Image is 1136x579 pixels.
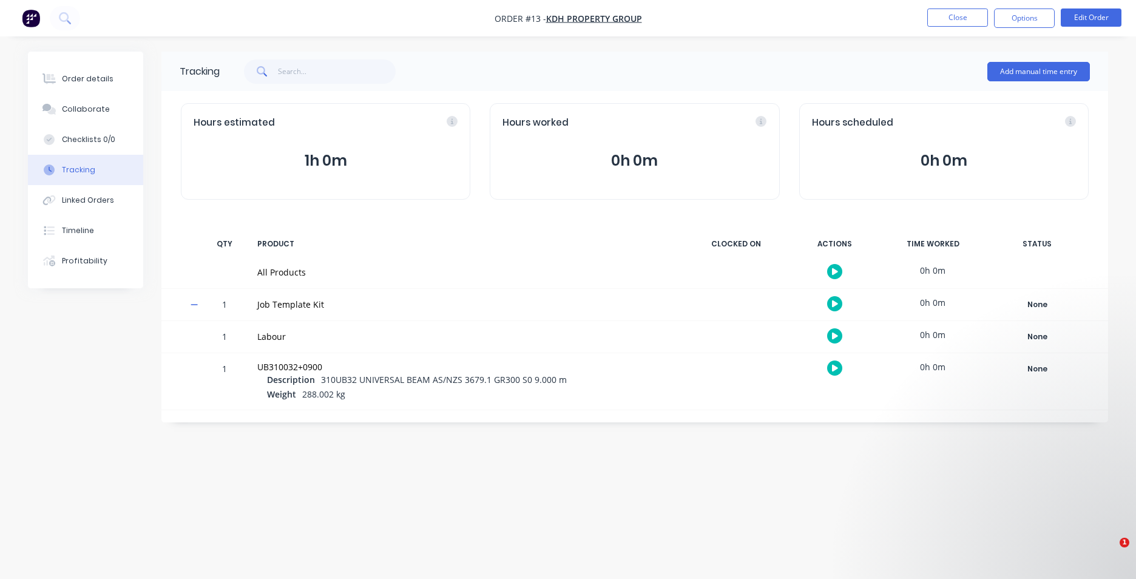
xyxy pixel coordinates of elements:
button: Add manual time entry [987,62,1090,81]
div: 0h 0m [887,289,978,316]
button: Checklists 0/0 [28,124,143,155]
div: Profitability [62,256,107,266]
button: None [993,328,1081,345]
button: 1h 0m [194,149,458,172]
div: Checklists 0/0 [62,134,115,145]
button: None [993,361,1081,378]
div: Labour [257,330,676,343]
div: None [993,329,1081,345]
div: TIME WORKED [887,231,978,257]
button: Timeline [28,215,143,246]
div: ACTIONS [789,231,880,257]
button: None [993,296,1081,313]
span: Hours estimated [194,116,275,130]
div: All Products [257,266,676,279]
span: Order #13 - [495,13,546,24]
button: Order details [28,64,143,94]
div: 1 [206,291,243,320]
div: CLOCKED ON [691,231,782,257]
a: KDH Property Group [546,13,642,24]
img: Factory [22,9,40,27]
div: 1 [206,323,243,353]
button: Profitability [28,246,143,276]
div: Job Template Kit [257,298,676,311]
button: Edit Order [1061,8,1121,27]
div: Tracking [62,164,95,175]
div: Timeline [62,225,94,236]
button: Tracking [28,155,143,185]
div: Linked Orders [62,195,114,206]
div: 1 [206,355,243,410]
span: Hours scheduled [812,116,893,130]
div: UB310032+0900 [257,361,676,373]
div: Order details [62,73,113,84]
div: 0h 0m [887,321,978,348]
div: 0h 0m [887,353,978,381]
div: 0h 0m [887,257,978,284]
input: Search... [278,59,396,84]
div: None [993,361,1081,377]
div: None [993,297,1081,313]
div: STATUS [986,231,1089,257]
span: 288.002 kg [302,388,345,400]
span: Description [267,373,315,386]
span: 1 [1120,538,1129,547]
button: 0h 0m [812,149,1076,172]
span: Weight [267,388,296,401]
button: Collaborate [28,94,143,124]
button: Options [994,8,1055,28]
button: Close [927,8,988,27]
div: Tracking [180,64,220,79]
button: 0h 0m [502,149,766,172]
span: Hours worked [502,116,569,130]
div: Collaborate [62,104,110,115]
button: Linked Orders [28,185,143,215]
div: QTY [206,231,243,257]
span: 310UB32 UNIVERSAL BEAM AS/NZS 3679.1 GR300 S0 9.000 m [321,374,567,385]
iframe: Intercom live chat [1095,538,1124,567]
div: PRODUCT [250,231,683,257]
